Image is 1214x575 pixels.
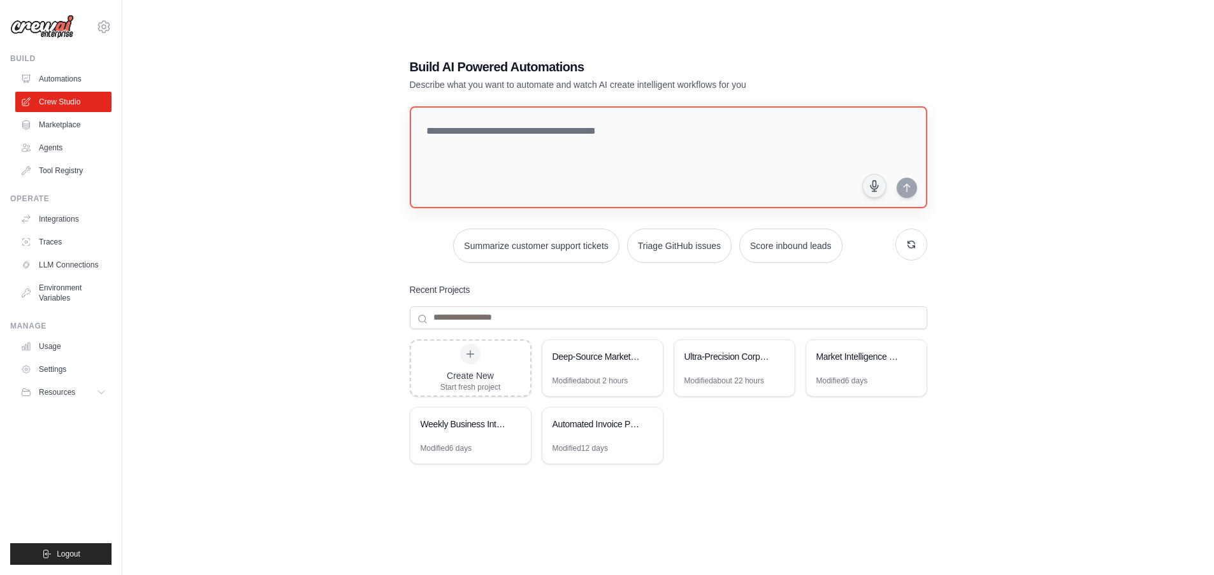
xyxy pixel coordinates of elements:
[15,160,112,181] a: Tool Registry
[862,174,886,198] button: Click to speak your automation idea
[553,350,640,363] div: Deep-Source Market Intelligence with Multi-Engine Research
[816,376,868,386] div: Modified 6 days
[895,229,927,260] button: Get new suggestions
[440,382,501,392] div: Start fresh project
[553,418,640,430] div: Automated Invoice Processing System
[10,321,112,331] div: Manage
[15,336,112,357] a: Usage
[15,92,112,112] a: Crew Studio
[15,232,112,252] a: Traces
[1150,514,1214,575] iframe: Chat Widget
[553,376,628,386] div: Modified about 2 hours
[15,69,112,89] a: Automations
[410,78,838,91] p: Describe what you want to automate and watch AI create intelligent workflows for you
[10,53,112,64] div: Build
[410,58,838,76] h1: Build AI Powered Automations
[15,209,112,229] a: Integrations
[410,283,470,296] h3: Recent Projects
[816,350,904,363] div: Market Intelligence Research Automation
[421,418,508,430] div: Weekly Business Intelligence Reporter
[15,382,112,402] button: Resources
[440,369,501,382] div: Create New
[739,229,842,263] button: Score inbound leads
[15,115,112,135] a: Marketplace
[15,255,112,275] a: LLM Connections
[627,229,732,263] button: Triage GitHub issues
[421,443,472,453] div: Modified 6 days
[10,194,112,204] div: Operate
[684,376,764,386] div: Modified about 22 hours
[684,350,772,363] div: Ultra-Precision Corporate Intelligence with Multi-Layer Verification
[57,549,80,559] span: Logout
[10,15,74,39] img: Logo
[453,229,619,263] button: Summarize customer support tickets
[553,443,608,453] div: Modified 12 days
[15,278,112,308] a: Environment Variables
[15,359,112,380] a: Settings
[10,543,112,565] button: Logout
[39,387,75,397] span: Resources
[15,138,112,158] a: Agents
